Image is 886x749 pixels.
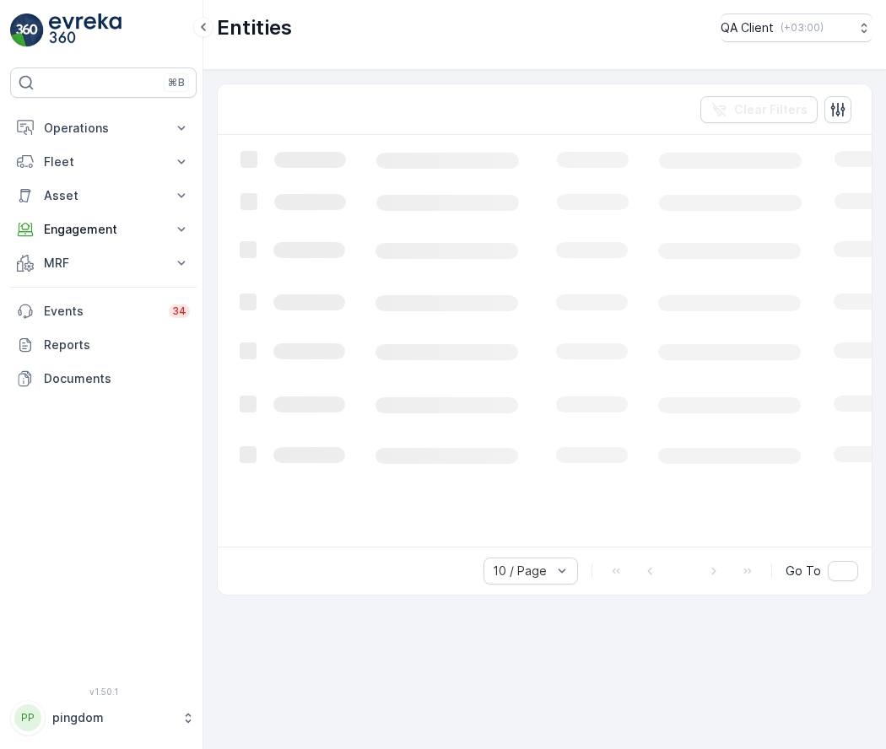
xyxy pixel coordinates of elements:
[172,304,186,318] p: 34
[44,120,163,137] p: Operations
[44,221,163,238] p: Engagement
[734,101,808,118] p: Clear Filters
[10,111,197,145] button: Operations
[721,19,774,36] p: QA Client
[10,700,197,736] button: PPpingdom
[10,362,197,396] a: Documents
[44,303,159,320] p: Events
[44,187,163,204] p: Asset
[786,563,821,579] span: Go To
[52,709,173,726] p: pingdom
[10,687,197,697] span: v 1.50.1
[700,96,818,123] button: Clear Filters
[217,14,292,41] p: Entities
[781,21,824,35] p: ( +03:00 )
[721,13,872,42] button: QA Client(+03:00)
[10,294,197,328] a: Events34
[10,213,197,246] button: Engagement
[44,370,190,387] p: Documents
[49,13,122,47] img: logo_light-DOdMpM7g.png
[10,13,44,47] img: logo
[44,154,163,170] p: Fleet
[44,337,190,353] p: Reports
[44,255,163,272] p: MRF
[14,704,41,731] div: PP
[168,76,185,89] p: ⌘B
[10,179,197,213] button: Asset
[10,246,197,280] button: MRF
[10,328,197,362] a: Reports
[10,145,197,179] button: Fleet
